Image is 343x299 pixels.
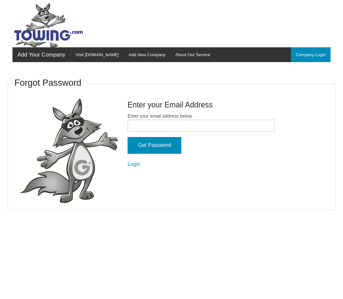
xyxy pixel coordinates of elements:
[128,113,275,132] label: Enter your email address below.
[12,47,71,62] a: Add Your Company
[128,161,140,167] a: Login
[170,47,215,62] a: About Our Service
[128,137,181,154] input: Get Password
[128,120,275,132] input: Enter your email address below.
[124,47,170,62] a: Add New Company
[71,47,124,62] a: Visit [DOMAIN_NAME]
[12,3,85,47] img: Towing.com Logo
[19,99,118,203] img: fox-Presenting.png
[14,77,81,89] h3: Forgot Password
[128,100,275,110] h4: Enter your Email Address
[291,47,331,62] a: Company Login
